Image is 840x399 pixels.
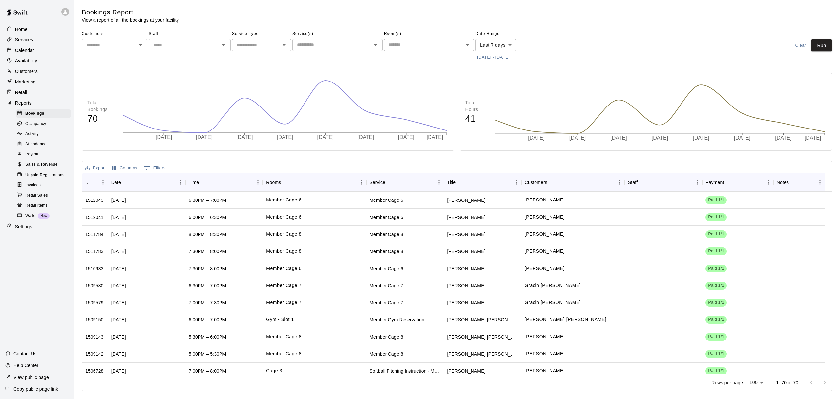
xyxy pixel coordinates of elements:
[266,367,282,374] p: Cage 3
[815,177,825,187] button: Menu
[764,177,773,187] button: Menu
[615,177,625,187] button: Menu
[16,150,74,160] a: Payroll
[790,39,811,52] button: Clear
[805,135,821,141] tspan: [DATE]
[5,24,69,34] a: Home
[705,317,727,323] span: Paid 1/1
[398,135,414,140] tspan: [DATE]
[266,214,302,221] p: Member Cage 6
[85,173,89,192] div: ID
[5,98,69,108] a: Reports
[385,178,394,187] button: Sort
[176,177,185,187] button: Menu
[16,190,74,200] a: Retail Sales
[189,231,226,238] div: 8:00PM – 8:30PM
[13,386,58,392] p: Copy public page link
[280,40,289,50] button: Open
[85,351,104,357] div: 1509142
[475,52,511,62] button: [DATE] - [DATE]
[85,317,104,323] div: 1509150
[277,135,293,140] tspan: [DATE]
[110,163,139,173] button: Select columns
[369,231,403,238] div: Member Cage 8
[266,173,281,192] div: Rooms
[16,139,74,150] a: Attendance
[628,173,638,192] div: Staff
[16,191,71,200] div: Retail Sales
[371,40,380,50] button: Open
[85,299,104,306] div: 1509579
[525,265,565,272] p: Joe Tucker
[528,135,545,141] tspan: [DATE]
[263,173,366,192] div: Rooms
[369,351,403,357] div: Member Cage 8
[189,368,226,374] div: 7:00PM – 8:00PM
[199,178,208,187] button: Sort
[569,135,586,141] tspan: [DATE]
[773,173,825,192] div: Notes
[427,135,443,140] tspan: [DATE]
[25,141,47,148] span: Attendance
[189,317,226,323] div: 6:00PM – 7:00PM
[525,350,565,357] p: Jefferson Mieses
[25,202,48,209] span: Retail Items
[525,173,547,192] div: Customers
[83,163,108,173] button: Export
[25,161,58,168] span: Sales & Revenue
[38,214,50,218] span: New
[5,66,69,76] a: Customers
[16,180,74,190] a: Invoices
[16,150,71,159] div: Payroll
[13,374,49,381] p: View public page
[711,379,744,386] p: Rows per page:
[111,368,126,374] div: Thu, Oct 09, 2025
[369,197,403,203] div: Member Cage 6
[87,99,116,113] p: Total Bookings
[25,131,39,137] span: Activity
[156,135,172,140] tspan: [DATE]
[15,68,38,75] p: Customers
[777,173,789,192] div: Notes
[111,282,126,289] div: Thu, Oct 09, 2025
[447,248,486,255] div: Joshua Tejada
[369,265,403,272] div: Member Cage 6
[5,222,69,232] a: Settings
[525,316,606,323] p: Iverson Mieses
[693,135,709,141] tspan: [DATE]
[16,200,74,211] a: Retail Items
[5,35,69,45] div: Services
[196,135,213,140] tspan: [DATE]
[456,178,465,187] button: Sort
[16,109,71,118] div: Bookings
[705,351,727,357] span: Paid 1/1
[705,214,727,220] span: Paid 1/1
[85,214,104,221] div: 1512041
[85,265,104,272] div: 1510933
[369,282,403,289] div: Member Cage 7
[111,317,126,323] div: Thu, Oct 09, 2025
[266,316,294,323] p: Gym - Slot 1
[369,214,403,221] div: Member Cage 6
[266,299,302,306] p: Member Cage 7
[82,17,179,23] p: View a report of all the bookings at your facility
[447,173,456,192] div: Title
[521,173,625,192] div: Customers
[189,248,226,255] div: 7:30PM – 8:00PM
[16,211,74,221] a: WalletNew
[811,39,832,52] button: Run
[369,299,403,306] div: Member Cage 7
[525,248,565,255] p: Joshua Tejada
[463,40,472,50] button: Open
[87,113,116,125] h4: 70
[447,197,486,203] div: Natalia Scarpetti
[25,151,38,158] span: Payroll
[512,177,521,187] button: Menu
[447,282,486,289] div: Michael Tanguay
[185,173,263,192] div: Time
[525,197,565,203] p: Steven Scarpetti
[16,119,71,129] div: Occupancy
[447,299,486,306] div: Michael Tanguay
[447,265,486,272] div: Joe Tucker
